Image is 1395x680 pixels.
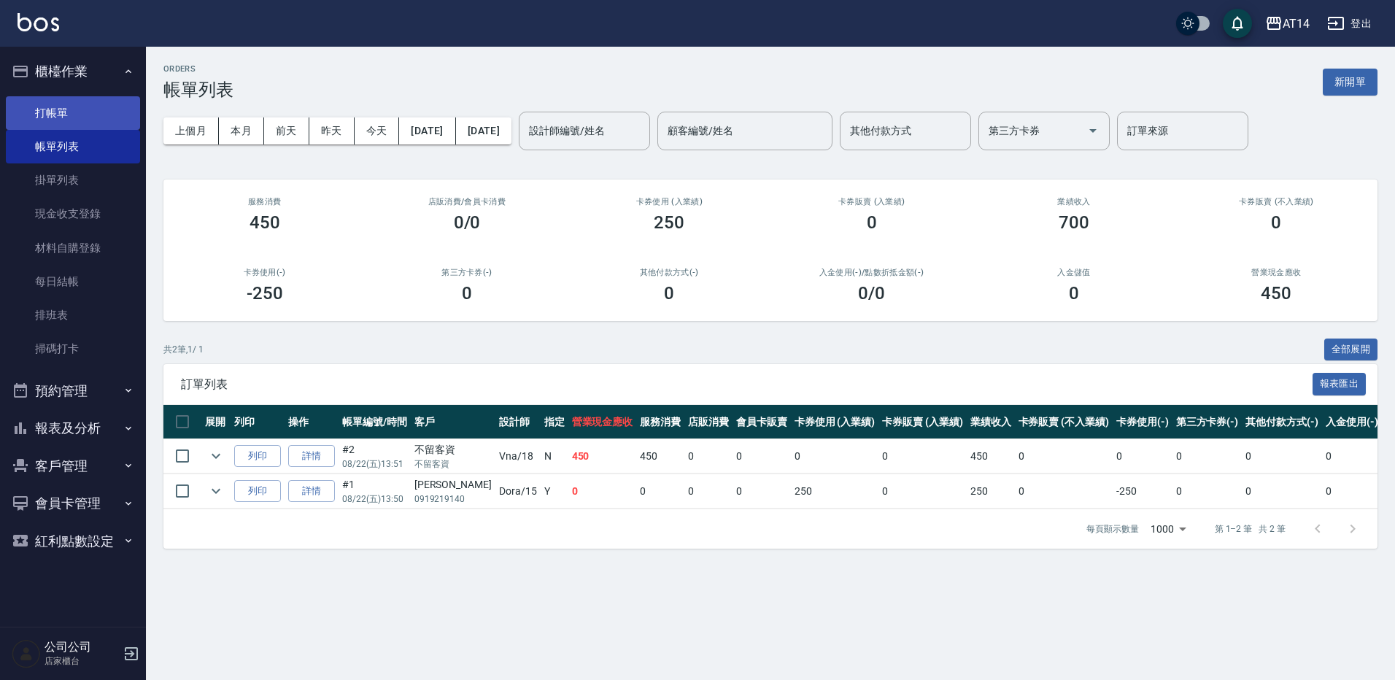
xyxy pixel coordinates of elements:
[791,439,879,474] td: 0
[791,474,879,509] td: 250
[231,405,285,439] th: 列印
[1322,474,1382,509] td: 0
[568,405,637,439] th: 營業現金應收
[1261,283,1291,304] h3: 450
[1323,74,1377,88] a: 新開單
[1015,439,1113,474] td: 0
[205,445,227,467] button: expand row
[967,405,1015,439] th: 業績收入
[1242,405,1322,439] th: 其他付款方式(-)
[878,405,967,439] th: 卡券販賣 (入業績)
[339,405,411,439] th: 帳單編號/時間
[1313,376,1367,390] a: 報表匯出
[733,405,791,439] th: 會員卡販賣
[1193,197,1360,206] h2: 卡券販賣 (不入業績)
[339,474,411,509] td: #1
[1172,439,1243,474] td: 0
[414,442,492,457] div: 不留客資
[636,439,684,474] td: 450
[462,283,472,304] h3: 0
[495,439,541,474] td: Vna /18
[1086,522,1139,536] p: 每頁顯示數量
[399,117,455,144] button: [DATE]
[383,197,550,206] h2: 店販消費 /會員卡消費
[234,445,281,468] button: 列印
[6,298,140,332] a: 排班表
[684,439,733,474] td: 0
[733,439,791,474] td: 0
[264,117,309,144] button: 前天
[878,439,967,474] td: 0
[163,117,219,144] button: 上個月
[454,212,481,233] h3: 0/0
[6,484,140,522] button: 會員卡管理
[6,409,140,447] button: 報表及分析
[788,268,955,277] h2: 入金使用(-) /點數折抵金額(-)
[355,117,400,144] button: 今天
[1069,283,1079,304] h3: 0
[6,53,140,90] button: 櫃檯作業
[6,447,140,485] button: 客戶管理
[6,130,140,163] a: 帳單列表
[1313,373,1367,395] button: 報表匯出
[788,197,955,206] h2: 卡券販賣 (入業績)
[541,439,568,474] td: N
[6,372,140,410] button: 預約管理
[664,283,674,304] h3: 0
[250,212,280,233] h3: 450
[636,405,684,439] th: 服務消費
[234,480,281,503] button: 列印
[568,474,637,509] td: 0
[541,474,568,509] td: Y
[18,13,59,31] img: Logo
[1242,439,1322,474] td: 0
[456,117,511,144] button: [DATE]
[414,477,492,492] div: [PERSON_NAME]
[219,117,264,144] button: 本月
[288,480,335,503] a: 詳情
[990,197,1157,206] h2: 業績收入
[990,268,1157,277] h2: 入金儲值
[1172,405,1243,439] th: 第三方卡券(-)
[339,439,411,474] td: #2
[1015,474,1113,509] td: 0
[163,64,233,74] h2: ORDERS
[1322,439,1382,474] td: 0
[6,197,140,231] a: 現金收支登錄
[495,405,541,439] th: 設計師
[342,492,407,506] p: 08/22 (五) 13:50
[586,197,753,206] h2: 卡券使用 (入業績)
[181,268,348,277] h2: 卡券使用(-)
[45,640,119,654] h5: 公司公司
[1113,474,1172,509] td: -250
[1283,15,1310,33] div: AT14
[309,117,355,144] button: 昨天
[181,197,348,206] h3: 服務消費
[1324,339,1378,361] button: 全部展開
[6,163,140,197] a: 掛單列表
[1015,405,1113,439] th: 卡券販賣 (不入業績)
[6,522,140,560] button: 紅利點數設定
[1145,509,1191,549] div: 1000
[867,212,877,233] h3: 0
[1193,268,1360,277] h2: 營業現金應收
[288,445,335,468] a: 詳情
[6,265,140,298] a: 每日結帳
[285,405,339,439] th: 操作
[1113,439,1172,474] td: 0
[1323,69,1377,96] button: 新開單
[201,405,231,439] th: 展開
[1113,405,1172,439] th: 卡券使用(-)
[205,480,227,502] button: expand row
[495,474,541,509] td: Dora /15
[636,474,684,509] td: 0
[1223,9,1252,38] button: save
[1242,474,1322,509] td: 0
[6,96,140,130] a: 打帳單
[541,405,568,439] th: 指定
[181,377,1313,392] span: 訂單列表
[684,405,733,439] th: 店販消費
[6,332,140,366] a: 掃碼打卡
[1259,9,1315,39] button: AT14
[163,80,233,100] h3: 帳單列表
